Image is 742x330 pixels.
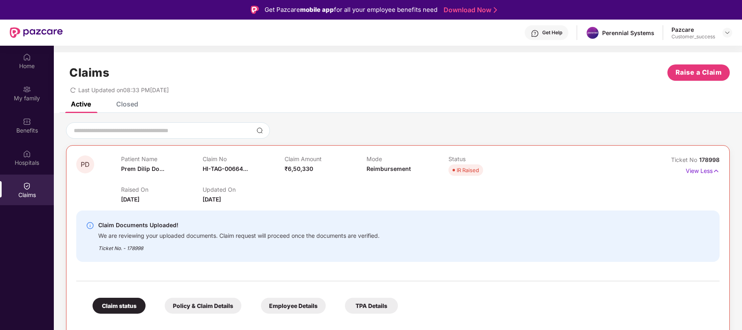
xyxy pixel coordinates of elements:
[671,26,715,33] div: Pazcare
[602,29,654,37] div: Perennial Systems
[69,66,109,80] h1: Claims
[93,298,146,314] div: Claim status
[98,220,380,230] div: Claim Documents Uploaded!
[121,196,139,203] span: [DATE]
[81,161,90,168] span: PD
[686,164,720,175] p: View Less
[444,6,495,14] a: Download Now
[531,29,539,38] img: svg+xml;base64,PHN2ZyBpZD0iSGVscC0zMngzMiIgeG1sbnM9Imh0dHA6Ly93d3cudzMub3JnLzIwMDAvc3ZnIiB3aWR0aD...
[448,155,530,162] p: Status
[457,166,479,174] div: IR Raised
[587,27,598,39] img: whatsapp%20image%202023-09-04%20at%2015.36.01.jpeg
[203,155,285,162] p: Claim No
[203,186,285,193] p: Updated On
[494,6,497,14] img: Stroke
[261,298,326,314] div: Employee Details
[165,298,241,314] div: Policy & Claim Details
[256,127,263,134] img: svg+xml;base64,PHN2ZyBpZD0iU2VhcmNoLTMyeDMyIiB4bWxucz0iaHR0cDovL3d3dy53My5vcmcvMjAwMC9zdmciIHdpZH...
[70,86,76,93] span: redo
[98,230,380,239] div: We are reviewing your uploaded documents. Claim request will proceed once the documents are verif...
[71,100,91,108] div: Active
[671,156,699,163] span: Ticket No
[699,156,720,163] span: 178998
[116,100,138,108] div: Closed
[251,6,259,14] img: Logo
[23,53,31,61] img: svg+xml;base64,PHN2ZyBpZD0iSG9tZSIgeG1sbnM9Imh0dHA6Ly93d3cudzMub3JnLzIwMDAvc3ZnIiB3aWR0aD0iMjAiIG...
[23,117,31,126] img: svg+xml;base64,PHN2ZyBpZD0iQmVuZWZpdHMiIHhtbG5zPSJodHRwOi8vd3d3LnczLm9yZy8yMDAwL3N2ZyIgd2lkdGg9Ij...
[671,33,715,40] div: Customer_success
[98,239,380,252] div: Ticket No. - 178998
[121,155,203,162] p: Patient Name
[300,6,334,13] strong: mobile app
[285,155,367,162] p: Claim Amount
[345,298,398,314] div: TPA Details
[265,5,437,15] div: Get Pazcare for all your employee benefits need
[367,155,448,162] p: Mode
[121,165,164,172] span: Prem Dilip Do...
[203,196,221,203] span: [DATE]
[724,29,731,36] img: svg+xml;base64,PHN2ZyBpZD0iRHJvcGRvd24tMzJ4MzIiIHhtbG5zPSJodHRwOi8vd3d3LnczLm9yZy8yMDAwL3N2ZyIgd2...
[23,182,31,190] img: svg+xml;base64,PHN2ZyBpZD0iQ2xhaW0iIHhtbG5zPSJodHRwOi8vd3d3LnczLm9yZy8yMDAwL3N2ZyIgd2lkdGg9IjIwIi...
[121,186,203,193] p: Raised On
[23,85,31,93] img: svg+xml;base64,PHN2ZyB3aWR0aD0iMjAiIGhlaWdodD0iMjAiIHZpZXdCb3g9IjAgMCAyMCAyMCIgZmlsbD0ibm9uZSIgeG...
[86,221,94,230] img: svg+xml;base64,PHN2ZyBpZD0iSW5mby0yMHgyMCIgeG1sbnM9Imh0dHA6Ly93d3cudzMub3JnLzIwMDAvc3ZnIiB3aWR0aD...
[203,165,248,172] span: HI-TAG-00664...
[23,150,31,158] img: svg+xml;base64,PHN2ZyBpZD0iSG9zcGl0YWxzIiB4bWxucz0iaHR0cDovL3d3dy53My5vcmcvMjAwMC9zdmciIHdpZHRoPS...
[78,86,169,93] span: Last Updated on 08:33 PM[DATE]
[10,27,63,38] img: New Pazcare Logo
[542,29,562,36] div: Get Help
[667,64,730,81] button: Raise a Claim
[367,165,411,172] span: Reimbursement
[676,67,722,78] span: Raise a Claim
[713,166,720,175] img: svg+xml;base64,PHN2ZyB4bWxucz0iaHR0cDovL3d3dy53My5vcmcvMjAwMC9zdmciIHdpZHRoPSIxNyIgaGVpZ2h0PSIxNy...
[285,165,313,172] span: ₹6,50,330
